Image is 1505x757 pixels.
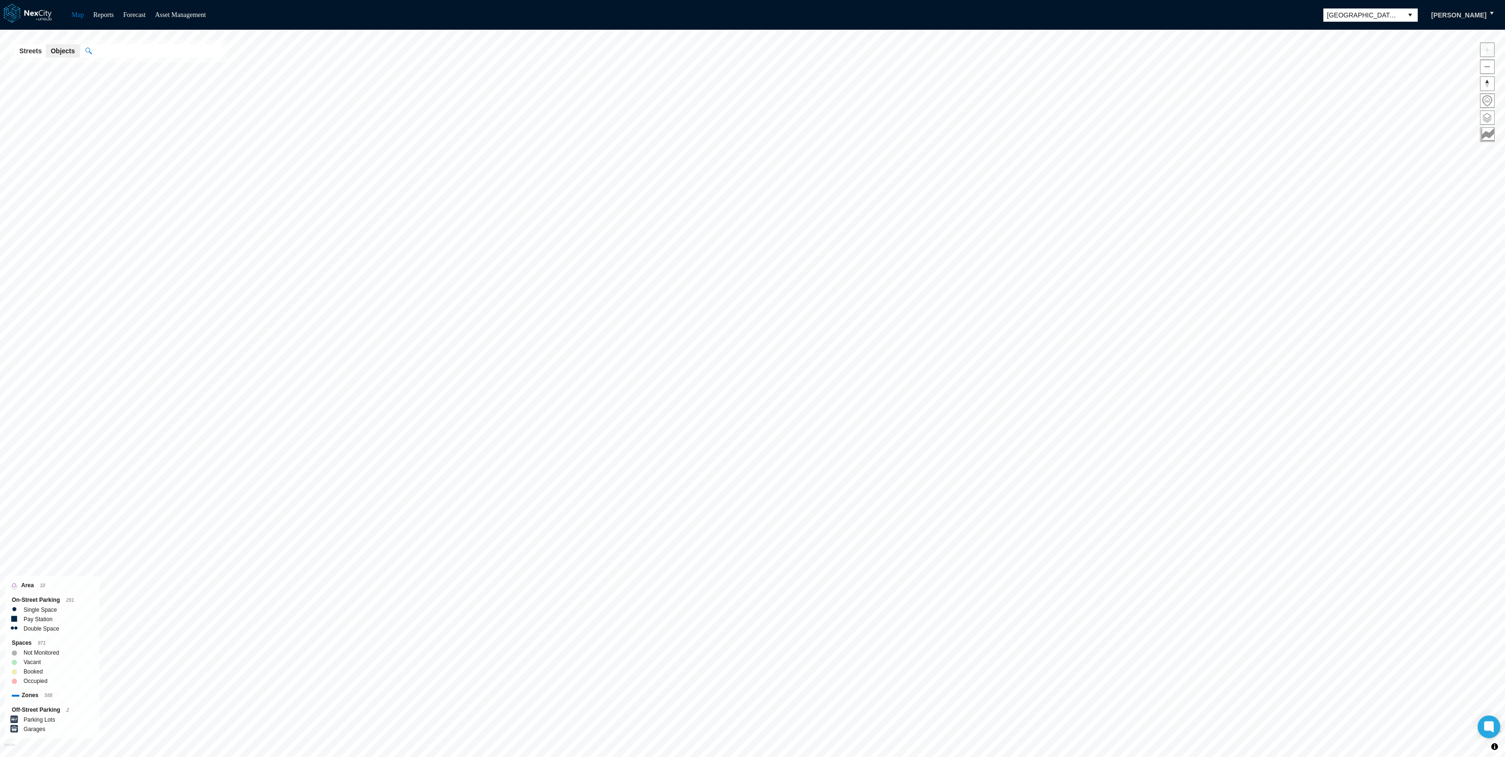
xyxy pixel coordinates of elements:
[1327,10,1399,20] span: [GEOGRAPHIC_DATA][PERSON_NAME]
[93,11,114,18] a: Reports
[24,648,59,657] label: Not Monitored
[19,46,42,56] span: Streets
[1480,59,1495,74] button: Zoom out
[46,44,79,58] button: Objects
[24,667,43,676] label: Booked
[66,598,74,603] span: 291
[15,44,46,58] button: Streets
[72,11,84,18] a: Map
[4,743,15,754] a: Mapbox homepage
[1480,76,1495,91] button: Reset bearing to north
[24,657,41,667] label: Vacant
[1431,10,1487,20] span: [PERSON_NAME]
[12,595,92,605] div: On-Street Parking
[1480,60,1494,74] span: Zoom out
[24,724,45,734] label: Garages
[24,615,52,624] label: Pay Station
[1421,7,1497,23] button: [PERSON_NAME]
[155,11,206,18] a: Asset Management
[12,581,92,591] div: Area
[1480,110,1495,125] button: Layers management
[1489,741,1500,752] button: Toggle attribution
[12,690,92,700] div: Zones
[40,583,45,588] span: 10
[1480,77,1494,91] span: Reset bearing to north
[1480,93,1495,108] button: Home
[1480,43,1494,57] span: Zoom in
[12,705,92,715] div: Off-Street Parking
[1480,42,1495,57] button: Zoom in
[38,641,46,646] span: 971
[44,693,52,698] span: 588
[1403,8,1418,22] button: select
[24,676,48,686] label: Occupied
[12,638,92,648] div: Spaces
[123,11,145,18] a: Forecast
[50,46,75,56] span: Objects
[24,624,59,633] label: Double Space
[24,715,55,724] label: Parking Lots
[24,605,57,615] label: Single Space
[67,707,69,713] span: 2
[1492,741,1497,752] span: Toggle attribution
[1480,127,1495,142] button: Key metrics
